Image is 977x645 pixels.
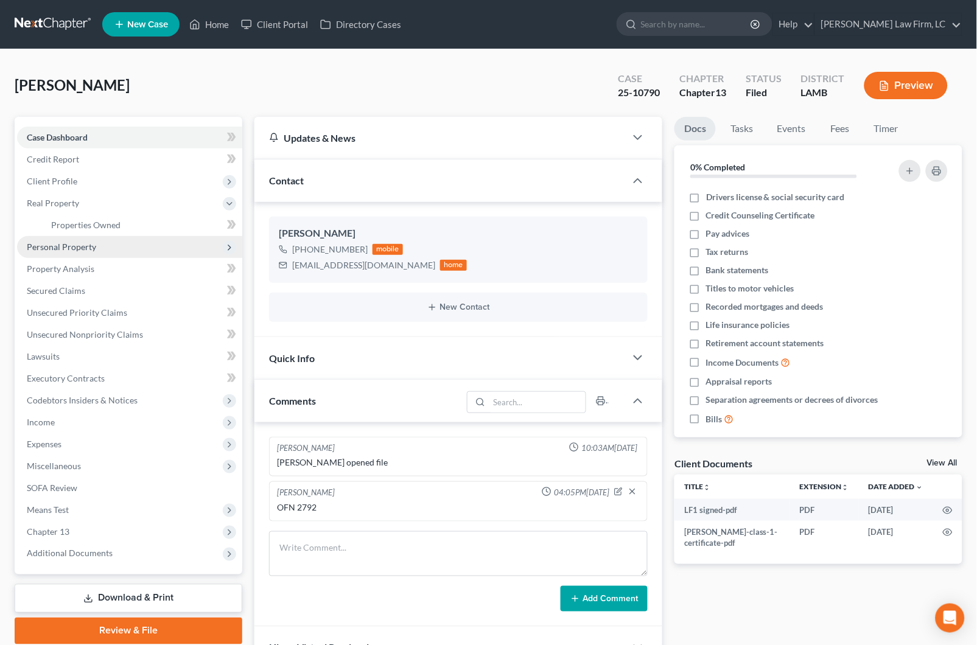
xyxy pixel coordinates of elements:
[864,117,908,141] a: Timer
[17,324,242,346] a: Unsecured Nonpriority Claims
[746,86,782,100] div: Filed
[269,395,316,406] span: Comments
[127,20,168,29] span: New Case
[721,117,763,141] a: Tasks
[690,162,745,172] strong: 0% Completed
[269,131,611,144] div: Updates & News
[706,357,779,369] span: Income Documents
[440,260,467,271] div: home
[27,132,88,142] span: Case Dashboard
[279,226,638,241] div: [PERSON_NAME]
[292,243,368,256] div: [PHONE_NUMBER]
[674,499,790,521] td: LF1 signed-pdf
[17,368,242,389] a: Executory Contracts
[927,459,958,467] a: View All
[801,72,845,86] div: District
[292,259,435,271] div: [EMAIL_ADDRESS][DOMAIN_NAME]
[618,72,660,86] div: Case
[674,117,716,141] a: Docs
[27,263,94,274] span: Property Analysis
[641,13,752,35] input: Search by name...
[859,521,933,554] td: [DATE]
[17,302,242,324] a: Unsecured Priority Claims
[17,148,242,170] a: Credit Report
[277,487,335,499] div: [PERSON_NAME]
[489,392,586,413] input: Search...
[684,482,710,491] a: Titleunfold_more
[27,483,77,493] span: SOFA Review
[15,584,242,613] a: Download & Print
[674,457,752,470] div: Client Documents
[279,302,638,312] button: New Contact
[27,439,61,449] span: Expenses
[277,442,335,454] div: [PERSON_NAME]
[27,307,127,318] span: Unsecured Priority Claims
[674,521,790,554] td: [PERSON_NAME]-class-1-certificate-pdf
[815,13,962,35] a: [PERSON_NAME] Law Firm, LC
[27,395,138,405] span: Codebtors Insiders & Notices
[27,285,85,296] span: Secured Claims
[17,346,242,368] a: Lawsuits
[269,352,315,364] span: Quick Info
[17,127,242,148] a: Case Dashboard
[706,375,772,388] span: Appraisal reports
[27,154,79,164] span: Credit Report
[790,521,859,554] td: PDF
[916,484,923,491] i: expand_more
[269,175,304,186] span: Contact
[800,482,849,491] a: Extensionunfold_more
[706,228,750,240] span: Pay advices
[27,176,77,186] span: Client Profile
[706,191,845,203] span: Drivers license & social security card
[706,319,790,331] span: Life insurance policies
[679,86,726,100] div: Chapter
[706,264,769,276] span: Bank statements
[235,13,314,35] a: Client Portal
[859,499,933,521] td: [DATE]
[581,442,637,454] span: 10:03AM[DATE]
[706,413,723,425] span: Bills
[706,209,815,221] span: Credit Counseling Certificate
[17,280,242,302] a: Secured Claims
[773,13,814,35] a: Help
[27,198,79,208] span: Real Property
[821,117,860,141] a: Fees
[15,618,242,644] a: Review & File
[41,214,242,236] a: Properties Owned
[27,242,96,252] span: Personal Property
[869,482,923,491] a: Date Added expand_more
[314,13,407,35] a: Directory Cases
[27,548,113,559] span: Additional Documents
[842,484,849,491] i: unfold_more
[936,604,965,633] div: Open Intercom Messenger
[561,586,648,612] button: Add Comment
[27,461,81,471] span: Miscellaneous
[27,373,105,383] span: Executory Contracts
[703,484,710,491] i: unfold_more
[706,394,878,406] span: Separation agreements or decrees of divorces
[17,477,242,499] a: SOFA Review
[373,244,403,255] div: mobile
[27,351,60,361] span: Lawsuits
[17,258,242,280] a: Property Analysis
[706,246,749,258] span: Tax returns
[618,86,660,100] div: 25-10790
[183,13,235,35] a: Home
[790,499,859,521] td: PDF
[27,504,69,515] span: Means Test
[15,76,130,94] span: [PERSON_NAME]
[277,501,640,514] div: OFN 2792
[27,526,69,537] span: Chapter 13
[706,301,824,313] span: Recorded mortgages and deeds
[277,456,640,469] div: [PERSON_NAME] opened file
[746,72,782,86] div: Status
[768,117,816,141] a: Events
[801,86,845,100] div: LAMB
[706,282,794,295] span: Titles to motor vehicles
[554,487,609,498] span: 04:05PM[DATE]
[27,417,55,427] span: Income
[864,72,948,99] button: Preview
[715,86,726,98] span: 13
[706,337,824,349] span: Retirement account statements
[27,329,143,340] span: Unsecured Nonpriority Claims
